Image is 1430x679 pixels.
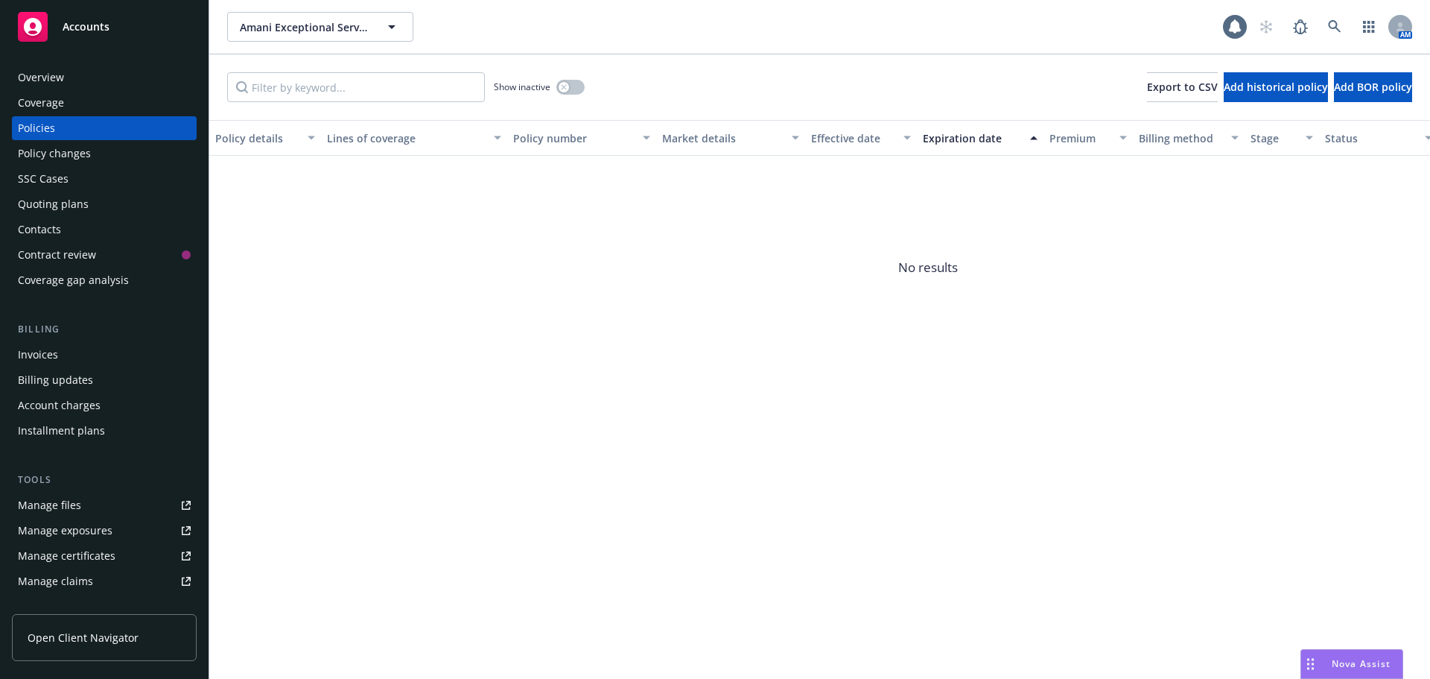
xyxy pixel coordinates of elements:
a: Search [1320,12,1350,42]
a: Start snowing [1251,12,1281,42]
div: Premium [1049,130,1110,146]
a: Overview [12,66,197,89]
button: Expiration date [917,120,1043,156]
a: Policies [12,116,197,140]
div: Effective date [811,130,894,146]
button: Policy number [507,120,656,156]
div: Stage [1251,130,1297,146]
span: Open Client Navigator [28,630,139,645]
div: Policies [18,116,55,140]
a: Quoting plans [12,192,197,216]
div: Account charges [18,394,101,417]
div: Tools [12,473,197,487]
input: Filter by keyword... [227,72,485,102]
button: Lines of coverage [321,120,507,156]
button: Nova Assist [1300,649,1403,679]
a: Manage exposures [12,519,197,543]
a: Contract review [12,243,197,267]
div: Status [1325,130,1416,146]
div: Market details [662,130,783,146]
a: Billing updates [12,368,197,392]
a: Contacts [12,218,197,241]
button: Stage [1245,120,1319,156]
div: Billing [12,322,197,337]
a: Accounts [12,6,197,48]
a: Coverage gap analysis [12,268,197,292]
a: Manage BORs [12,595,197,619]
button: Add historical policy [1224,72,1328,102]
button: Billing method [1133,120,1245,156]
a: Manage certificates [12,544,197,568]
div: Drag to move [1301,650,1320,678]
a: Manage files [12,493,197,517]
div: Manage files [18,493,81,517]
a: Installment plans [12,419,197,443]
button: Premium [1043,120,1133,156]
a: SSC Cases [12,167,197,191]
div: SSC Cases [18,167,69,191]
a: Report a Bug [1286,12,1315,42]
div: Policy changes [18,142,91,165]
div: Coverage gap analysis [18,268,129,292]
div: Manage certificates [18,544,115,568]
a: Invoices [12,343,197,367]
div: Lines of coverage [327,130,485,146]
div: Manage claims [18,569,93,593]
div: Coverage [18,91,64,115]
a: Account charges [12,394,197,417]
div: Quoting plans [18,192,89,216]
div: Contract review [18,243,96,267]
div: Expiration date [923,130,1021,146]
span: Accounts [63,21,109,33]
button: Amani Exceptional Services [227,12,413,42]
button: Policy details [209,120,321,156]
div: Contacts [18,218,61,241]
span: Nova Assist [1332,657,1391,670]
div: Billing updates [18,368,93,392]
a: Manage claims [12,569,197,593]
button: Effective date [805,120,917,156]
div: Policy number [513,130,634,146]
div: Invoices [18,343,58,367]
span: Amani Exceptional Services [240,19,369,35]
span: Add BOR policy [1334,80,1412,94]
div: Overview [18,66,64,89]
span: Export to CSV [1147,80,1218,94]
div: Manage exposures [18,519,112,543]
button: Market details [656,120,805,156]
a: Switch app [1354,12,1384,42]
div: Policy details [215,130,299,146]
div: Billing method [1139,130,1222,146]
div: Installment plans [18,419,105,443]
div: Manage BORs [18,595,88,619]
a: Coverage [12,91,197,115]
button: Add BOR policy [1334,72,1412,102]
button: Export to CSV [1147,72,1218,102]
span: Add historical policy [1224,80,1328,94]
a: Policy changes [12,142,197,165]
span: Show inactive [494,80,550,93]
